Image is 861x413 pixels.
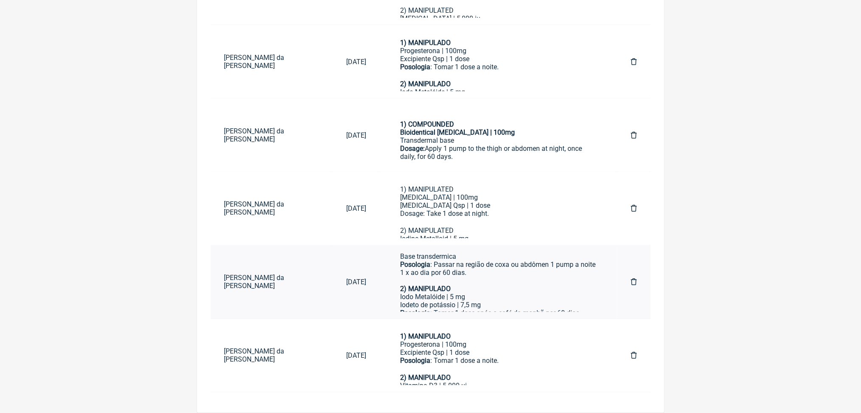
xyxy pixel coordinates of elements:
[401,301,597,309] div: Iodeto de potássio | 7,5 mg
[333,124,380,146] a: [DATE]
[401,341,597,349] div: Progesterona | 100mg
[401,39,451,47] strong: 1) MANIPULADO
[333,51,380,73] a: [DATE]
[401,47,597,55] div: Progesterona | 100mg
[401,186,597,227] div: 1) MANIPULATED [MEDICAL_DATA] | 100mg [MEDICAL_DATA] Qsp | 1 dose Dosage: Take 1 dose at night.ㅤ
[333,198,380,220] a: [DATE]
[401,357,597,374] div: : Tomar 1 dose a noite.ㅤ
[211,47,333,76] a: [PERSON_NAME] da [PERSON_NAME]
[401,333,451,341] strong: 1) MANIPULADO
[387,32,611,91] a: 1) MANIPULADOProgesterona | 100mgExcipiente Qsp | 1 dosePosologia: Tomar 1 dose a noite.ㅤ2) MANIP...
[401,309,431,317] strong: Posologia
[401,261,431,269] strong: Posologia
[401,63,431,71] strong: Posologia
[333,272,380,293] a: [DATE]
[211,194,333,223] a: [PERSON_NAME] da [PERSON_NAME]
[401,253,597,261] div: Base transdermica
[401,144,425,153] strong: Dosage:
[387,326,611,385] a: 1) MANIPULADOProgesterona | 100mgExcipiente Qsp | 1 dosePosologia: Tomar 1 dose a noite.ㅤ2) MANIP...
[401,285,451,293] strong: 2) MANIPULADO
[401,357,431,365] strong: Posologia
[211,120,333,150] a: [PERSON_NAME] da [PERSON_NAME]
[387,105,611,165] a: 1) COMPOUNDEDBioidentical [MEDICAL_DATA] | 100mgTransdermal baseDosage:Apply 1 pump to the thigh ...
[401,112,597,169] div: Transdermal base Apply 1 pump to the thigh or abdomen at night, once daily, for 60 days.
[401,382,597,390] div: Vitamina D3 | 5.000 ui
[401,55,597,63] div: Excipiente Qsp | 1 dose
[401,120,454,128] strong: 1) COMPOUNDED
[401,128,515,136] strong: Bioidentical [MEDICAL_DATA] | 100mg
[401,261,597,285] div: : Passar na região de coxa ou abdômen 1 pump a noite 1 x ao dia por 60 dias.
[211,267,333,297] a: [PERSON_NAME] da [PERSON_NAME]
[387,252,611,312] a: 1) MANIPULADOProgesterona bioidentica | 100mgBase transdermicaPosologia: Passar na região de coxa...
[401,88,597,96] div: Iodo Metalóide | 5 mg
[401,6,597,63] div: 2) MANIPULATED [MEDICAL_DATA] | 5,000 iu [MEDICAL_DATA](mk7) | 120 mcg Total [MEDICAL_DATA] | 50 ...
[401,63,597,80] div: : Tomar 1 dose a noite.ㅤ
[401,80,451,88] strong: 2) MANIPULADO
[401,293,597,301] div: Iodo Metalóide | 5 mg
[333,345,380,367] a: [DATE]
[401,227,597,341] div: 2) MANIPULATED Iodine Metalloid | 5 mg [MEDICAL_DATA] | 7.5mg Dosage: Take 1 dose after breakfast...
[387,179,611,238] a: 1) MANIPULATED[MEDICAL_DATA] | 100mg[MEDICAL_DATA] Qsp | 1 doseDosage: Take 1 dose at night.ㅤ2) M...
[401,309,597,325] div: : Tomar 1 dose após o café da manhã por 60 dias.
[211,341,333,371] a: [PERSON_NAME] da [PERSON_NAME]
[401,374,451,382] strong: 2) MANIPULADO
[401,349,597,357] div: Excipiente Qsp | 1 dose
